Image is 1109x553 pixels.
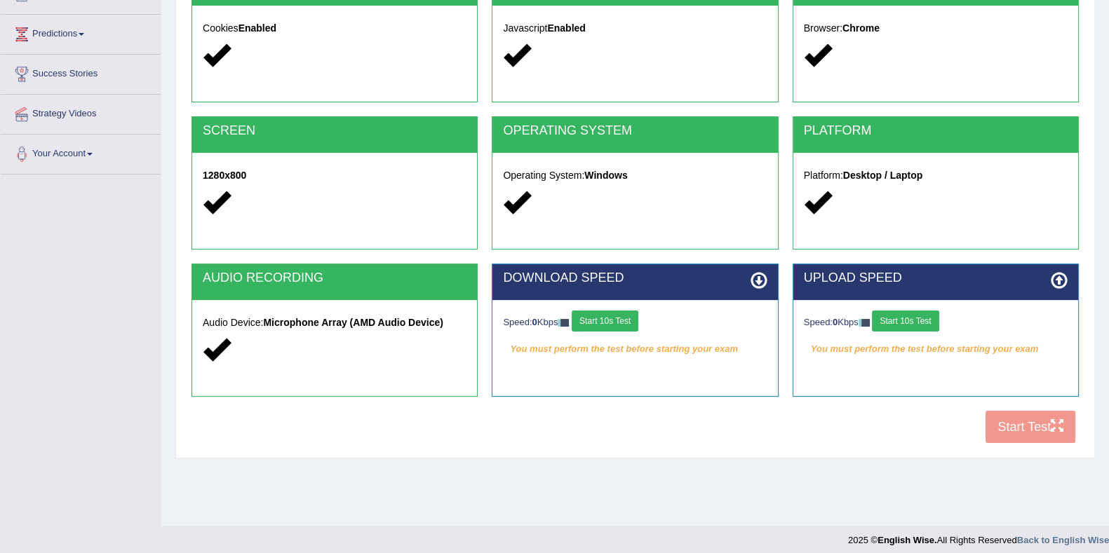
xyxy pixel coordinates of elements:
[503,124,767,138] h2: OPERATING SYSTEM
[203,170,246,181] strong: 1280x800
[872,310,939,332] button: Start 10s Test
[804,124,1068,138] h2: PLATFORM
[547,22,585,34] strong: Enabled
[804,339,1068,360] em: You must perform the test before starting your exam
[503,23,767,34] h5: Javascript
[859,319,870,327] img: ajax-loader-fb-connection.gif
[804,310,1068,335] div: Speed: Kbps
[203,124,466,138] h2: SCREEN
[503,271,767,285] h2: DOWNLOAD SPEED
[842,22,880,34] strong: Chrome
[503,310,767,335] div: Speed: Kbps
[238,22,276,34] strong: Enabled
[833,317,838,327] strong: 0
[584,170,627,181] strong: Windows
[804,170,1068,181] h5: Platform:
[843,170,923,181] strong: Desktop / Laptop
[804,271,1068,285] h2: UPLOAD SPEED
[1,15,161,50] a: Predictions
[503,170,767,181] h5: Operating System:
[1017,535,1109,545] a: Back to English Wise
[1,135,161,170] a: Your Account
[1,55,161,90] a: Success Stories
[1,95,161,130] a: Strategy Videos
[572,310,638,332] button: Start 10s Test
[558,319,569,327] img: ajax-loader-fb-connection.gif
[203,23,466,34] h5: Cookies
[532,317,537,327] strong: 0
[878,535,936,545] strong: English Wise.
[804,23,1068,34] h5: Browser:
[203,318,466,328] h5: Audio Device:
[203,271,466,285] h2: AUDIO RECORDING
[263,317,443,328] strong: Microphone Array (AMD Audio Device)
[503,339,767,360] em: You must perform the test before starting your exam
[848,526,1109,547] div: 2025 © All Rights Reserved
